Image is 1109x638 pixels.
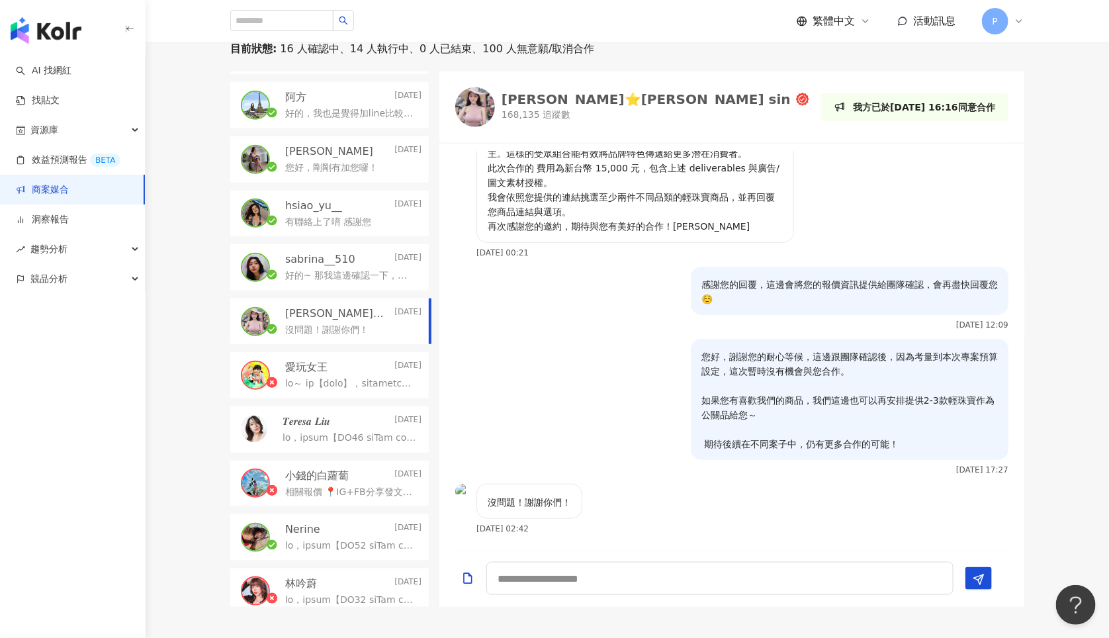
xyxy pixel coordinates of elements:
p: 168,135 追蹤數 [502,109,809,122]
p: [DATE] [394,414,421,429]
p: [PERSON_NAME]⭐️[PERSON_NAME] sin [285,306,392,321]
p: 感謝您的回覆，這邊會將您的報價資訊提供給團隊確認，會再盡快回覆您☺️ [701,277,998,306]
span: 活動訊息 [913,15,955,27]
p: 好的，我也是覺得加line比較方便哈哈哈，這邊都不會通知。我加好囉！ [285,107,416,120]
p: [DATE] [394,360,421,375]
p: 我方已於[DATE] 16:16同意合作 [853,100,995,114]
p: 沒問題！謝謝你們！ [285,324,369,337]
img: KOL Avatar [242,200,269,226]
span: 16 人確認中、14 人執行中、0 人已結束、100 人無意願/取消合作 [277,42,594,56]
a: 效益預測報告BETA [16,154,120,167]
img: KOL Avatar [242,362,269,388]
img: KOL Avatar [242,92,269,118]
a: 洞察報告 [16,213,69,226]
p: 阿方 [285,90,306,105]
p: 沒問題！謝謝你們！ [488,495,571,510]
span: P [993,14,998,28]
p: 您好，剛剛有加您囉！ [285,161,378,175]
p: 愛玩女王 [285,360,328,375]
span: 趨勢分析 [30,234,67,264]
a: 找貼文 [16,94,60,107]
span: search [339,16,348,25]
img: KOL Avatar [242,308,269,335]
p: [DATE] 02:42 [476,524,529,533]
span: 競品分析 [30,264,67,294]
p: [DATE] [394,522,421,537]
p: [DATE] 00:21 [476,248,529,257]
a: KOL Avatar[PERSON_NAME]⭐️[PERSON_NAME] sin168,135 追蹤數 [455,87,809,127]
p: hsiao_yu__ [285,199,342,213]
button: Add a file [461,563,474,594]
img: KOL Avatar [455,87,495,127]
p: [DATE] [394,144,421,159]
p: 您好，謝謝您的耐心等候，這邊跟團隊確認後，因為考量到本次專案預算設定，這次暫時沒有機會與您合作。 如果您有喜歡我們的商品，我們這邊也可以再安排提供2-3款輕珠寶作為公關品給您～ 期待後續在不同案... [701,349,998,451]
p: 好的~ 那我這邊確認一下，並加line [285,269,416,283]
p: 有聯絡上了唷 感謝您 [285,216,371,229]
p: [PERSON_NAME] [285,144,373,159]
p: 小錢的白蘿蔔 [285,469,349,483]
p: 𝑻𝒆𝒓𝒆𝒔𝒂 𝑳𝒊𝒖 [283,414,330,429]
div: [PERSON_NAME]⭐️[PERSON_NAME] sin [502,93,791,106]
p: 目前狀態 : [230,42,277,56]
button: Send [965,567,992,590]
img: KOL Avatar [242,470,269,496]
span: rise [16,245,25,254]
p: [DATE] [394,90,421,105]
a: searchAI 找網紅 [16,64,71,77]
p: [DATE] [394,252,421,267]
img: KOL Avatar [455,484,471,500]
p: lo～ ip【dolo】，sitametcon，adipisci，elitseddoeiu，tempori，utl ! etd ：magna://aliquaeni705.adm/ VE ：qu... [285,377,416,390]
p: [DATE] [394,199,421,213]
p: [DATE] [394,576,421,591]
p: lo，ipsum【DO46 siTam conse】，adipiscing，elitseddoei，temporincidi！ utlaboreetd7~3968magnaaliq，eni 5/... [283,432,416,445]
p: [DATE] [394,306,421,321]
img: KOL Avatar [242,578,269,604]
img: KOL Avatar [242,524,269,551]
p: 相關報價 📍IG+FB分享發文各一篇(照片10-15張供選擇)：NT$3500 （限時動態分享附上連結導購+NT$500）30日點擊率曾130萬 📍IG reels 30-60s小短片(同步分享... [285,486,416,499]
p: lo，ipsum【DO52 siTam conse】，adipiscing，elitseddoei，temporincidi！ utlaboreetd4~7275magnaaliq，eni 4/... [285,539,416,553]
p: [DATE] 12:09 [956,320,1008,330]
p: lo，ipsum【DO32 siTam conse】，adipiscing，elitseddoei，temporincidi！ utlaboreetd5269magnaaliq，eni 3/55... [285,594,416,607]
img: KOL Avatar [242,146,269,173]
span: 資源庫 [30,115,58,145]
img: logo [11,17,81,44]
a: 商案媒合 [16,183,69,197]
p: 林吟蔚 [285,576,317,591]
p: sabrina__510 [285,252,355,267]
span: 繁體中文 [813,14,855,28]
p: Nerine [285,522,320,537]
img: KOL Avatar [242,254,269,281]
iframe: Help Scout Beacon - Open [1056,585,1096,625]
p: [DATE] 17:27 [956,465,1008,475]
p: [DATE] [394,469,421,483]
img: KOL Avatar [241,416,267,442]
